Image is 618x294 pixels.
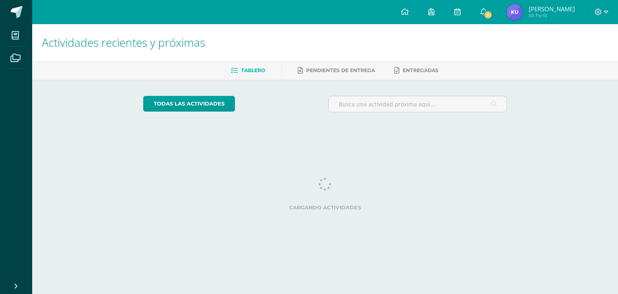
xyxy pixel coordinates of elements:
[42,35,205,50] span: Actividades recientes y próximas
[241,67,265,73] span: Tablero
[529,12,575,19] span: Mi Perfil
[143,96,235,112] a: todas las Actividades
[484,10,492,19] span: 2
[306,67,375,73] span: Pendientes de entrega
[329,96,507,112] input: Busca una actividad próxima aquí...
[231,64,265,77] a: Tablero
[298,64,375,77] a: Pendientes de entrega
[394,64,439,77] a: Entregadas
[143,205,507,211] label: Cargando actividades
[507,4,523,20] img: a8e1836717dec2724d40b33456046a0b.png
[529,5,575,13] span: [PERSON_NAME]
[403,67,439,73] span: Entregadas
